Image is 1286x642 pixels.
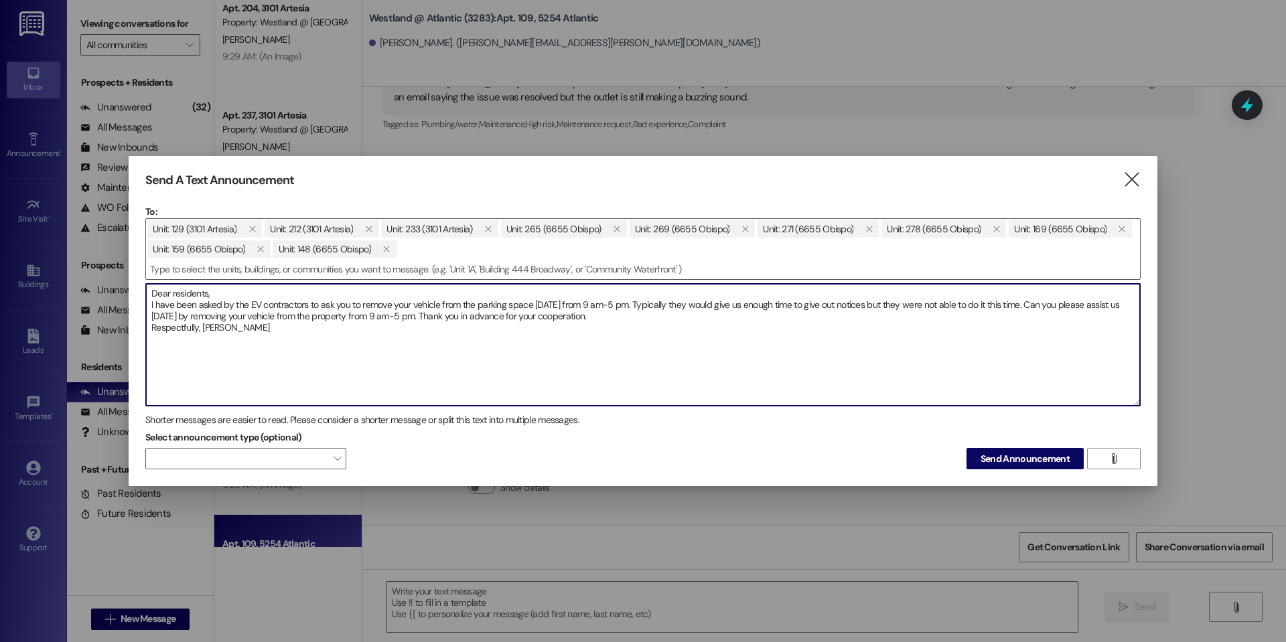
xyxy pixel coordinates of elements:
i:  [1123,173,1141,187]
button: Unit: 129 (3101 Artesia) [242,220,262,238]
div: Shorter messages are easier to read. Please consider a shorter message or split this text into mu... [145,413,1141,427]
h3: Send A Text Announcement [145,173,294,188]
button: Unit: 265 (6655 Obispo) [607,220,627,238]
label: Select announcement type (optional) [145,427,302,448]
i:  [484,224,492,234]
i:  [613,224,620,234]
i:  [257,244,264,254]
textarea: Dear residents, I have been asked by the EV contractors to ask you to remove your vehicle from th... [146,284,1140,406]
button: Unit: 169 (6655 Obispo) [1112,220,1132,238]
button: Unit: 269 (6655 Obispo) [735,220,755,238]
span: Unit: 233 (3101 Artesia) [386,220,472,238]
span: Unit: 129 (3101 Artesia) [153,220,236,238]
i:  [1109,453,1119,464]
button: Unit: 212 (3101 Artesia) [358,220,378,238]
span: Unit: 169 (6655 Obispo) [1014,220,1106,238]
span: Unit: 148 (6655 Obispo) [279,240,371,258]
span: Unit: 212 (3101 Artesia) [270,220,353,238]
button: Unit: 233 (3101 Artesia) [478,220,498,238]
i:  [993,224,1000,234]
i:  [1118,224,1125,234]
i:  [865,224,873,234]
i:  [741,224,749,234]
p: To: [145,205,1141,218]
span: Unit: 271 (6655 Obispo) [763,220,853,238]
button: Unit: 148 (6655 Obispo) [376,240,397,258]
span: Unit: 269 (6655 Obispo) [635,220,730,238]
div: Dear residents, I have been asked by the EV contractors to ask you to remove your vehicle from th... [145,283,1141,406]
i:  [365,224,372,234]
span: Unit: 265 (6655 Obispo) [506,220,601,238]
button: Send Announcement [967,448,1084,469]
i:  [382,244,390,254]
input: Type to select the units, buildings, or communities you want to message. (e.g. 'Unit 1A', 'Buildi... [146,259,1140,279]
span: Send Announcement [981,452,1070,466]
span: Unit: 278 (6655 Obispo) [887,220,981,238]
i:  [248,224,256,234]
button: Unit: 271 (6655 Obispo) [859,220,879,238]
span: Unit: 159 (6655 Obispo) [153,240,245,258]
button: Unit: 278 (6655 Obispo) [986,220,1006,238]
button: Unit: 159 (6655 Obispo) [251,240,271,258]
